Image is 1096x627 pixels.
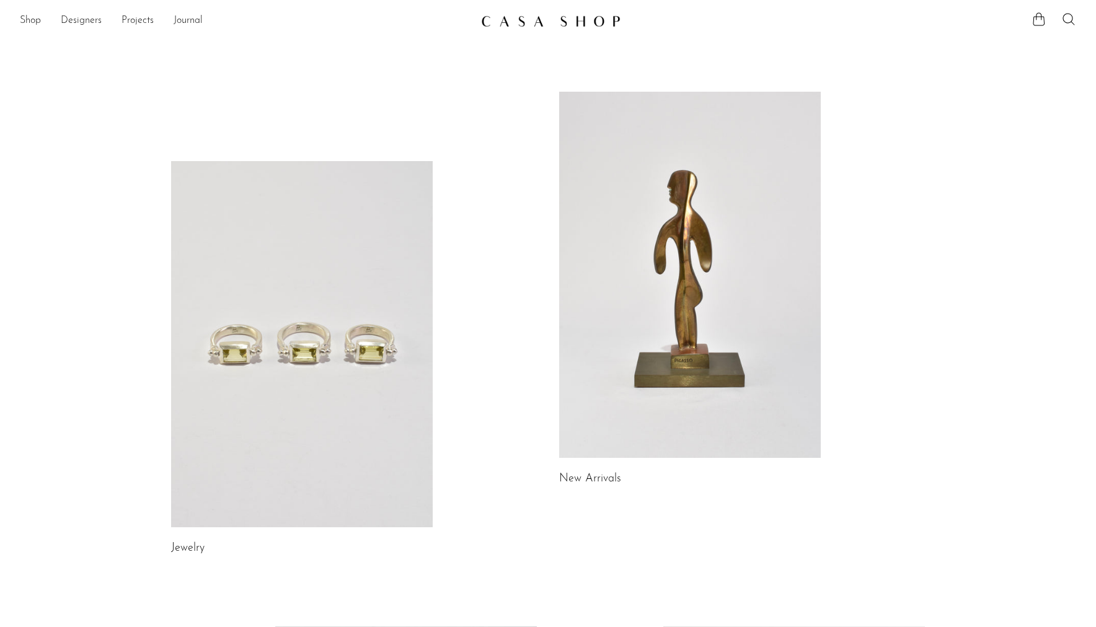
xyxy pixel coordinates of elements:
[61,13,102,29] a: Designers
[122,13,154,29] a: Projects
[559,473,621,484] a: New Arrivals
[174,13,203,29] a: Journal
[171,543,205,554] a: Jewelry
[20,11,471,32] ul: NEW HEADER MENU
[20,11,471,32] nav: Desktop navigation
[20,13,41,29] a: Shop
